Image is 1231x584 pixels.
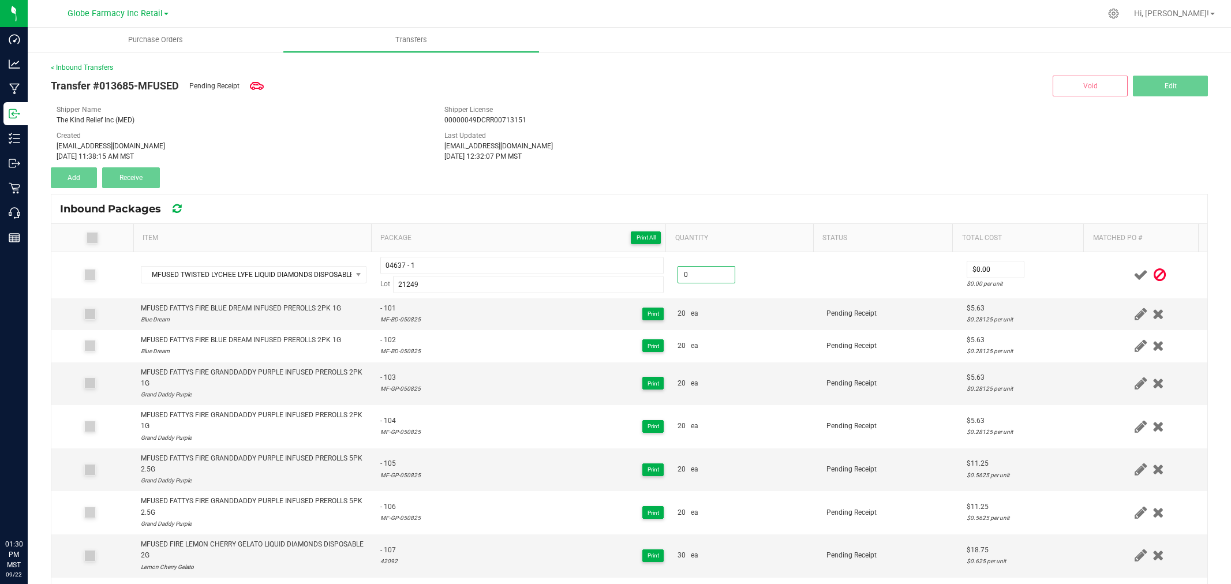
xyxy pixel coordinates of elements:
[141,303,341,314] div: MFUSED FATTYS FIRE BLUE DREAM INFUSED PREROLLS 2PK 1G
[380,415,421,426] span: - 104
[648,423,659,429] span: Print
[51,167,97,188] button: Add
[813,224,952,252] th: Status
[102,167,165,188] submit-button: Receive inventory against this transfer
[283,28,539,52] a: Transfers
[678,507,686,518] span: 20
[189,81,240,91] span: Pending Receipt
[967,372,1085,383] div: $5.63
[648,466,659,473] span: Print
[1133,76,1208,96] button: Edit
[380,335,421,346] span: - 102
[393,276,664,293] input: Lot Number
[1083,82,1098,90] span: Void
[826,379,877,387] span: Pending Receipt
[826,465,877,473] span: Pending Receipt
[141,475,366,486] div: Grand Daddy Purple
[380,372,421,383] span: - 103
[141,367,366,389] div: MFUSED FATTYS FIRE GRANDDADDY PURPLE INFUSED PREROLLS 2PK 1G
[380,426,421,437] div: MF-GP-050825
[678,308,686,319] span: 20
[826,551,877,559] span: Pending Receipt
[51,63,113,72] a: < Inbound Transfers
[9,232,20,244] inline-svg: Reports
[68,9,163,18] span: Globe Farmacy Inc Retail
[133,224,371,252] th: Item
[141,453,366,475] div: MFUSED FATTYS FIRE GRANDDADDY PURPLE INFUSED PREROLLS 5PK 2.5G
[1106,8,1121,19] div: Manage settings
[826,422,877,430] span: Pending Receipt
[642,339,664,352] button: Print
[691,550,698,561] span: ea
[9,207,20,219] inline-svg: Call Center
[648,510,659,516] span: Print
[380,383,421,394] div: MF-GP-050825
[380,303,421,314] span: - 101
[9,158,20,169] inline-svg: Outbound
[9,33,20,45] inline-svg: Dashboard
[826,342,877,350] span: Pending Receipt
[119,174,143,182] span: Receive
[642,549,664,562] button: Print
[28,28,283,52] a: Purchase Orders
[967,346,1085,357] div: $0.28125 per unit
[665,224,813,252] th: Quantity
[1165,82,1177,90] span: Edit
[57,132,81,140] span: Created
[967,470,1085,481] div: $0.5625 per unit
[12,492,46,526] iframe: Resource center
[678,340,686,351] span: 20
[141,335,341,346] div: MFUSED FATTYS FIRE BLUE DREAM INFUSED PREROLLS 2PK 1G
[678,464,686,475] span: 20
[642,463,664,476] button: Print
[967,556,1085,567] div: $0.625 per unit
[60,199,201,219] div: Inbound Packages
[967,458,1085,469] div: $11.25
[642,420,664,433] button: Print
[642,506,664,519] button: Print
[952,224,1083,252] th: Total Cost
[691,507,698,518] span: ea
[631,231,661,244] button: Print All
[9,182,20,194] inline-svg: Retail
[380,556,398,567] div: 42092
[642,308,664,320] button: Print
[9,83,20,95] inline-svg: Manufacturing
[141,389,366,400] div: Grand Daddy Purple
[141,410,366,432] div: MFUSED FATTYS FIRE GRANDDADDY PURPLE INFUSED PREROLLS 2PK 1G
[691,378,698,389] span: ea
[691,421,698,432] span: ea
[444,151,815,162] div: [DATE] 12:32:07 PM MST
[57,141,427,151] div: [EMAIL_ADDRESS][DOMAIN_NAME]
[9,108,20,119] inline-svg: Inbound
[380,314,421,325] div: MF-BD-050825
[141,539,366,561] div: MFUSED FIRE LEMON CHERRY GELATO LIQUID DIAMONDS DISPOSABLE 2G
[102,167,160,188] button: Receive
[141,496,366,518] div: MFUSED FATTYS FIRE GRANDDADDY PURPLE INFUSED PREROLLS 5PK 2.5G
[678,421,686,432] span: 20
[380,458,421,469] span: - 105
[967,335,1085,346] div: $5.63
[967,501,1085,512] div: $11.25
[380,501,421,512] span: - 106
[967,278,1085,289] div: $0.00 per unit
[967,383,1085,394] div: $0.28125 per unit
[967,545,1085,556] div: $18.75
[648,343,659,349] span: Print
[1053,76,1128,96] button: Void
[642,377,664,390] button: Print
[380,346,421,357] div: MF-BD-050825
[444,106,493,114] span: Shipper License
[51,78,179,93] span: Transfer #013685-MFUSED
[1134,9,1209,18] span: Hi, [PERSON_NAME]!
[967,426,1085,437] div: $0.28125 per unit
[380,35,443,45] span: Transfers
[648,552,659,559] span: Print
[141,346,341,357] div: Blue Dream
[380,545,398,556] span: - 107
[380,470,421,481] div: MF-GP-050825
[1083,224,1198,252] th: Matched PO #
[648,380,659,387] span: Print
[637,234,656,241] span: Print All
[141,561,366,572] div: Lemon Cherry Gelato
